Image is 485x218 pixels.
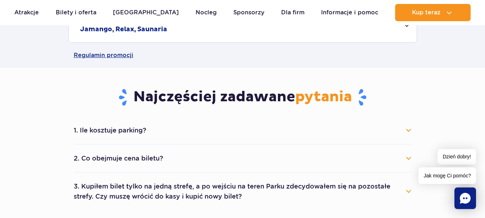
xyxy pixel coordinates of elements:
[74,150,412,166] button: 2. Co obejmuje cena biletu?
[74,122,412,138] button: 1. Ile kosztuje parking?
[395,4,471,21] button: Kup teraz
[281,4,305,21] a: Dla firm
[196,4,217,21] a: Nocleg
[233,4,264,21] a: Sponsorzy
[14,4,39,21] a: Atrakcje
[74,178,412,204] button: 3. Kupiłem bilet tylko na jedną strefę, a po wejściu na teren Parku zdecydowałem się na pozostałe...
[412,9,440,16] span: Kup teraz
[295,88,352,106] span: pytania
[56,4,96,21] a: Bilety i oferta
[438,149,476,164] span: Dzień dobry!
[74,43,412,68] a: Regulamin promocji
[74,88,412,107] h3: Najczęściej zadawane
[321,4,378,21] a: Informacje i pomoc
[113,4,179,21] a: [GEOGRAPHIC_DATA]
[80,25,167,34] h2: Jamango, Relax, Saunaria
[418,167,476,184] span: Jak mogę Ci pomóc?
[454,187,476,209] div: Chat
